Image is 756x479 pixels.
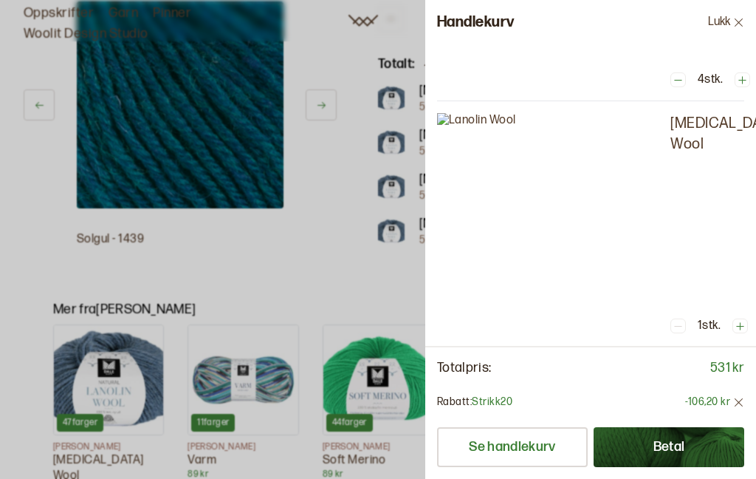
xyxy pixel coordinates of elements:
img: Lanolin Wool [437,113,659,335]
p: Rabatt: [437,395,512,410]
p: Totalpris: [437,359,491,377]
button: Betal [594,427,744,467]
p: 531 kr [710,359,744,377]
p: 4 stk. [698,71,723,89]
p: 1 stk. [698,317,721,335]
button: Se handlekurv [437,427,588,467]
span: Strikk20 [472,395,512,408]
p: -106,20 kr [685,395,730,410]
